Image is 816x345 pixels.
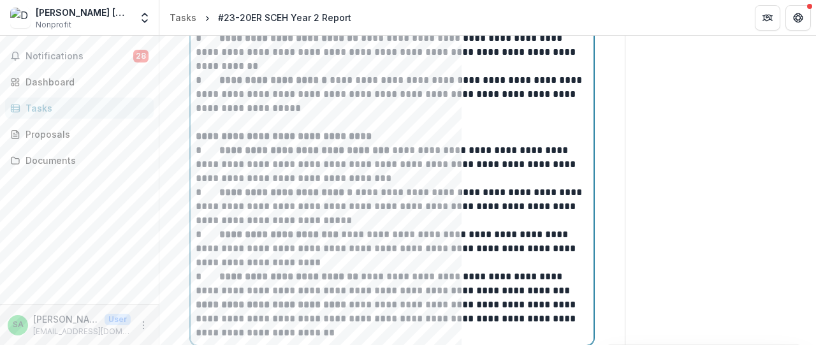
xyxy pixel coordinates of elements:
div: Dashboard [25,75,143,89]
a: Dashboard [5,71,154,92]
a: Proposals [5,124,154,145]
span: 28 [133,50,149,62]
button: More [136,318,151,333]
img: Dr. Shroff's Charity Eye Hospital [10,8,31,28]
div: Sunita Arora [13,321,24,329]
p: User [105,314,131,325]
button: Notifications28 [5,46,154,66]
div: [PERSON_NAME] [GEOGRAPHIC_DATA] [36,6,131,19]
span: Nonprofit [36,19,71,31]
button: Get Help [785,5,811,31]
a: Tasks [5,98,154,119]
a: Tasks [164,8,201,27]
p: [PERSON_NAME] [33,312,99,326]
div: #23-20ER SCEH Year 2 Report [218,11,351,24]
nav: breadcrumb [164,8,356,27]
span: Notifications [25,51,133,62]
div: Documents [25,154,143,167]
button: Open entity switcher [136,5,154,31]
button: Partners [755,5,780,31]
a: Documents [5,150,154,171]
p: [EMAIL_ADDRESS][DOMAIN_NAME] [33,326,131,337]
div: Tasks [170,11,196,24]
div: Tasks [25,101,143,115]
div: Proposals [25,128,143,141]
